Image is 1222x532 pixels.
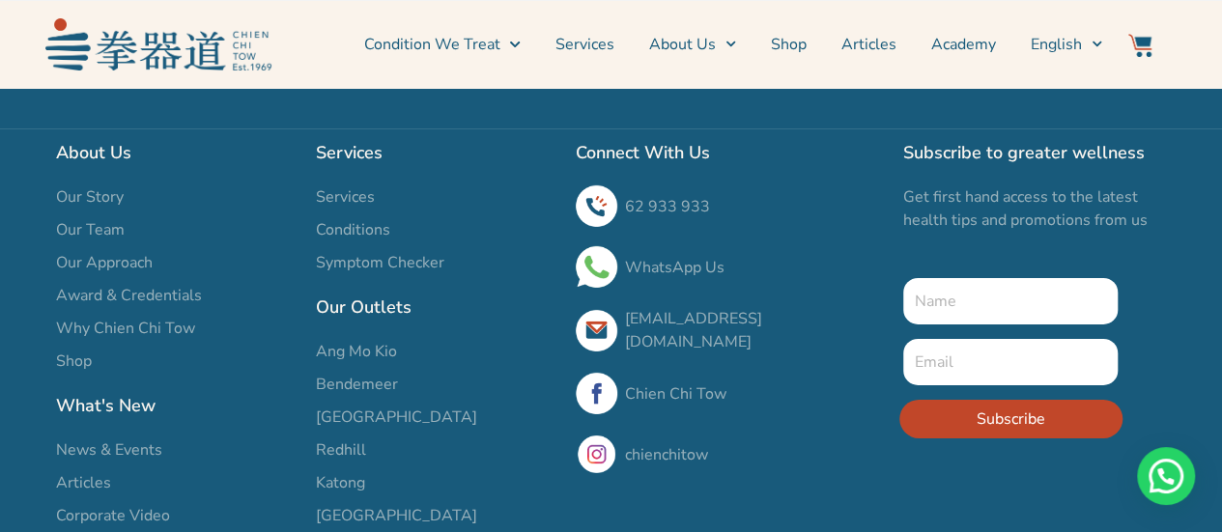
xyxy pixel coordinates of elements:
[1031,33,1082,56] span: English
[56,284,297,307] a: Award & Credentials
[56,438,297,462] a: News & Events
[316,185,556,209] a: Services
[903,278,1119,453] form: New Form
[625,257,725,278] a: WhatsApp Us
[771,20,807,69] a: Shop
[625,308,762,352] a: [EMAIL_ADDRESS][DOMAIN_NAME]
[903,185,1167,232] p: Get first hand access to the latest health tips and promotions from us
[316,294,556,321] h2: Our Outlets
[56,504,297,527] a: Corporate Video
[56,438,162,462] span: News & Events
[56,251,297,274] a: Our Approach
[625,444,708,465] a: chienchitow
[56,317,195,340] span: Why Chien Chi Tow
[56,392,297,419] h2: What's New
[56,139,297,166] h2: About Us
[56,218,297,241] a: Our Team
[649,20,736,69] a: About Us
[56,284,202,307] span: Award & Credentials
[899,400,1123,438] button: Subscribe
[316,218,556,241] a: Conditions
[316,340,556,363] a: Ang Mo Kio
[316,504,556,527] a: [GEOGRAPHIC_DATA]
[316,139,556,166] h2: Services
[316,471,556,494] a: Katong
[316,406,556,429] a: [GEOGRAPHIC_DATA]
[316,504,477,527] span: [GEOGRAPHIC_DATA]
[625,383,726,405] a: Chien Chi Tow
[903,139,1167,166] h2: Subscribe to greater wellness
[316,251,556,274] a: Symptom Checker
[1031,20,1102,69] a: English
[316,218,390,241] span: Conditions
[903,339,1119,385] input: Email
[576,139,884,166] h2: Connect With Us
[316,185,375,209] span: Services
[56,185,124,209] span: Our Story
[56,350,297,373] a: Shop
[316,340,397,363] span: Ang Mo Kio
[56,185,297,209] a: Our Story
[931,20,996,69] a: Academy
[316,406,477,429] span: [GEOGRAPHIC_DATA]
[841,20,896,69] a: Articles
[316,251,444,274] span: Symptom Checker
[363,20,520,69] a: Condition We Treat
[1128,34,1151,57] img: Website Icon-03
[625,196,710,217] a: 62 933 933
[903,278,1119,324] input: Name
[316,373,398,396] span: Bendemeer
[316,471,365,494] span: Katong
[316,373,556,396] a: Bendemeer
[56,504,170,527] span: Corporate Video
[977,407,1045,431] span: Subscribe
[56,471,111,494] span: Articles
[316,438,556,462] a: Redhill
[56,218,125,241] span: Our Team
[56,471,297,494] a: Articles
[555,20,614,69] a: Services
[316,438,366,462] span: Redhill
[56,317,297,340] a: Why Chien Chi Tow
[56,251,153,274] span: Our Approach
[56,350,92,373] span: Shop
[281,20,1102,69] nav: Menu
